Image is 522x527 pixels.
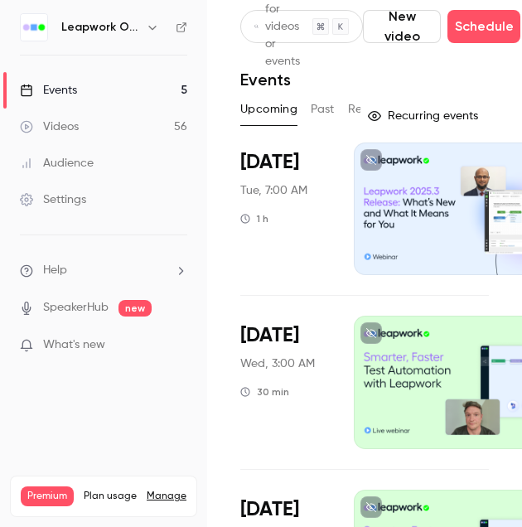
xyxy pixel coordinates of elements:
img: Leapwork Online Event [21,14,47,41]
button: Past [311,96,335,123]
div: 1 h [240,212,268,225]
span: Wed, 3:00 AM [240,355,315,372]
a: SpeakerHub [43,299,109,317]
button: Recurring [348,96,404,123]
span: [DATE] [240,496,299,523]
span: What's new [43,336,105,354]
button: Schedule [447,10,520,43]
span: Premium [21,486,74,506]
span: Tue, 7:00 AM [240,182,307,199]
div: Oct 29 Wed, 10:00 AM (Europe/London) [240,316,327,448]
div: Audience [20,155,94,172]
div: 30 min [240,385,289,399]
iframe: Noticeable Trigger [167,338,187,353]
span: [DATE] [240,322,299,349]
h6: Leapwork Online Event [61,19,139,36]
button: New video [363,10,441,43]
div: Settings [20,191,86,208]
button: Recurring events [360,103,489,129]
button: Upcoming [240,96,297,123]
li: help-dropdown-opener [20,262,187,279]
h1: Events [240,70,291,89]
span: Plan usage [84,490,137,503]
span: [DATE] [240,149,299,176]
span: new [118,300,152,317]
a: Manage [147,490,186,503]
span: Help [43,262,67,279]
div: Oct 28 Tue, 10:00 AM (America/New York) [240,143,327,275]
div: Events [20,82,77,99]
div: Videos [20,118,79,135]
